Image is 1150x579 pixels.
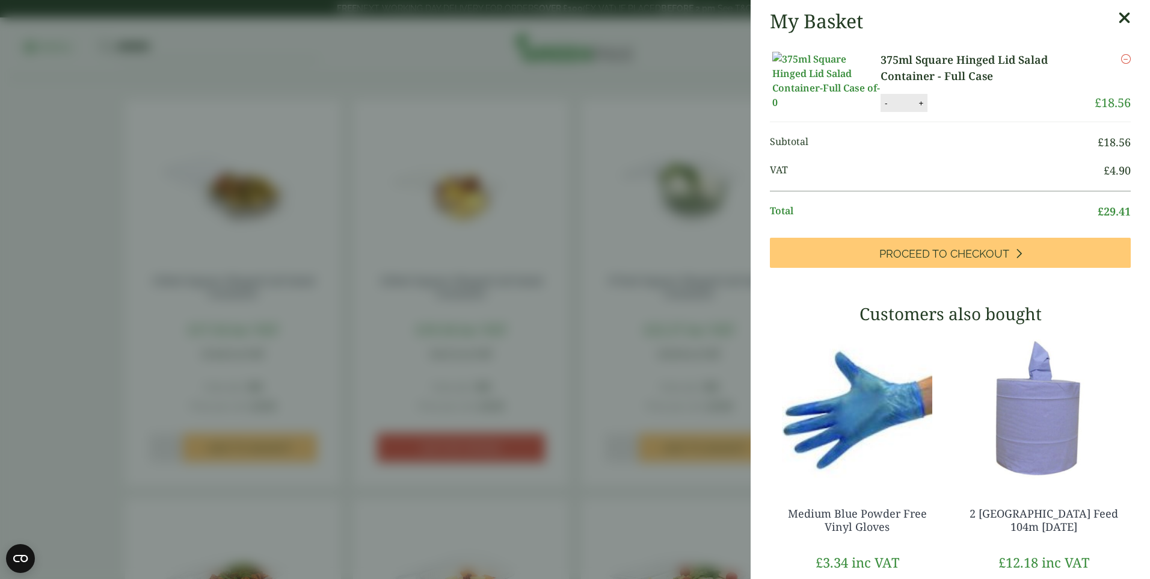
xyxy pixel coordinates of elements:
[770,203,1098,220] span: Total
[816,553,823,571] span: £
[1042,553,1089,571] span: inc VAT
[770,134,1098,150] span: Subtotal
[881,52,1095,84] a: 375ml Square Hinged Lid Salad Container - Full Case
[1104,163,1110,178] span: £
[1098,135,1104,149] span: £
[772,52,881,110] img: 375ml Square Hinged Lid Salad Container-Full Case of-0
[816,553,848,571] bdi: 3.34
[1095,94,1131,111] bdi: 18.56
[788,506,927,534] a: Medium Blue Powder Free Vinyl Gloves
[770,163,1104,179] span: VAT
[1121,52,1131,66] a: Remove this item
[770,304,1131,324] h3: Customers also bought
[6,544,35,573] button: Open CMP widget
[1098,135,1131,149] bdi: 18.56
[1104,163,1131,178] bdi: 4.90
[1098,204,1104,218] span: £
[770,333,944,483] img: 4130015J-Blue-Vinyl-Powder-Free-Gloves-Medium
[1098,204,1131,218] bdi: 29.41
[1095,94,1101,111] span: £
[998,553,1006,571] span: £
[915,98,927,108] button: +
[879,247,1009,261] span: Proceed to Checkout
[970,506,1118,534] a: 2 [GEOGRAPHIC_DATA] Feed 104m [DATE]
[881,98,891,108] button: -
[956,333,1131,483] img: 3630017-2-Ply-Blue-Centre-Feed-104m
[852,553,899,571] span: inc VAT
[770,10,863,33] h2: My Basket
[998,553,1038,571] bdi: 12.18
[770,238,1131,268] a: Proceed to Checkout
